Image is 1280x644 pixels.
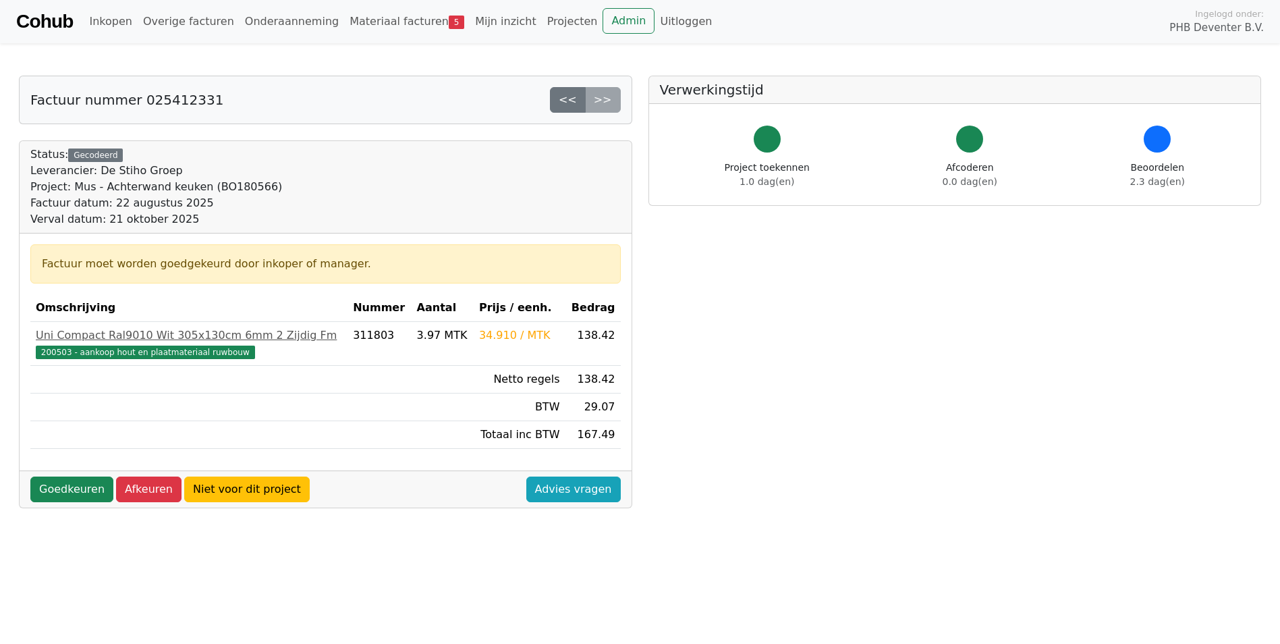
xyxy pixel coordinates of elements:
[565,294,620,322] th: Bedrag
[30,211,282,227] div: Verval datum: 21 oktober 2025
[347,294,411,322] th: Nummer
[603,8,655,34] a: Admin
[1130,176,1185,187] span: 2.3 dag(en)
[30,477,113,502] a: Goedkeuren
[1195,7,1264,20] span: Ingelogd onder:
[474,421,565,449] td: Totaal inc BTW
[36,327,342,360] a: Uni Compact Ral9010 Wit 305x130cm 6mm 2 Zijdig Fm200503 - aankoop hout en plaatmateriaal ruwbouw
[240,8,344,35] a: Onderaanneming
[474,394,565,421] td: BTW
[565,322,620,366] td: 138.42
[30,146,282,227] div: Status:
[655,8,717,35] a: Uitloggen
[347,322,411,366] td: 311803
[470,8,542,35] a: Mijn inzicht
[116,477,182,502] a: Afkeuren
[36,327,342,344] div: Uni Compact Ral9010 Wit 305x130cm 6mm 2 Zijdig Fm
[943,161,997,189] div: Afcoderen
[30,179,282,195] div: Project: Mus - Achterwand keuken (BO180566)
[550,87,586,113] a: <<
[1169,20,1264,36] span: PHB Deventer B.V.
[30,163,282,179] div: Leverancier: De Stiho Groep
[30,294,347,322] th: Omschrijving
[344,8,470,35] a: Materiaal facturen5
[943,176,997,187] span: 0.0 dag(en)
[68,149,123,162] div: Gecodeerd
[565,421,620,449] td: 167.49
[479,327,560,344] div: 34.910 / MTK
[565,366,620,394] td: 138.42
[542,8,603,35] a: Projecten
[42,256,609,272] div: Factuur moet worden goedgekeurd door inkoper of manager.
[36,346,255,359] span: 200503 - aankoop hout en plaatmateriaal ruwbouw
[84,8,137,35] a: Inkopen
[184,477,310,502] a: Niet voor dit project
[660,82,1250,98] h5: Verwerkingstijd
[474,294,565,322] th: Prijs / eenh.
[1130,161,1185,189] div: Beoordelen
[474,366,565,394] td: Netto regels
[449,16,464,29] span: 5
[16,5,73,38] a: Cohub
[30,195,282,211] div: Factuur datum: 22 augustus 2025
[565,394,620,421] td: 29.07
[138,8,240,35] a: Overige facturen
[412,294,474,322] th: Aantal
[30,92,223,108] h5: Factuur nummer 025412331
[526,477,621,502] a: Advies vragen
[740,176,794,187] span: 1.0 dag(en)
[417,327,468,344] div: 3.97 MTK
[725,161,810,189] div: Project toekennen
